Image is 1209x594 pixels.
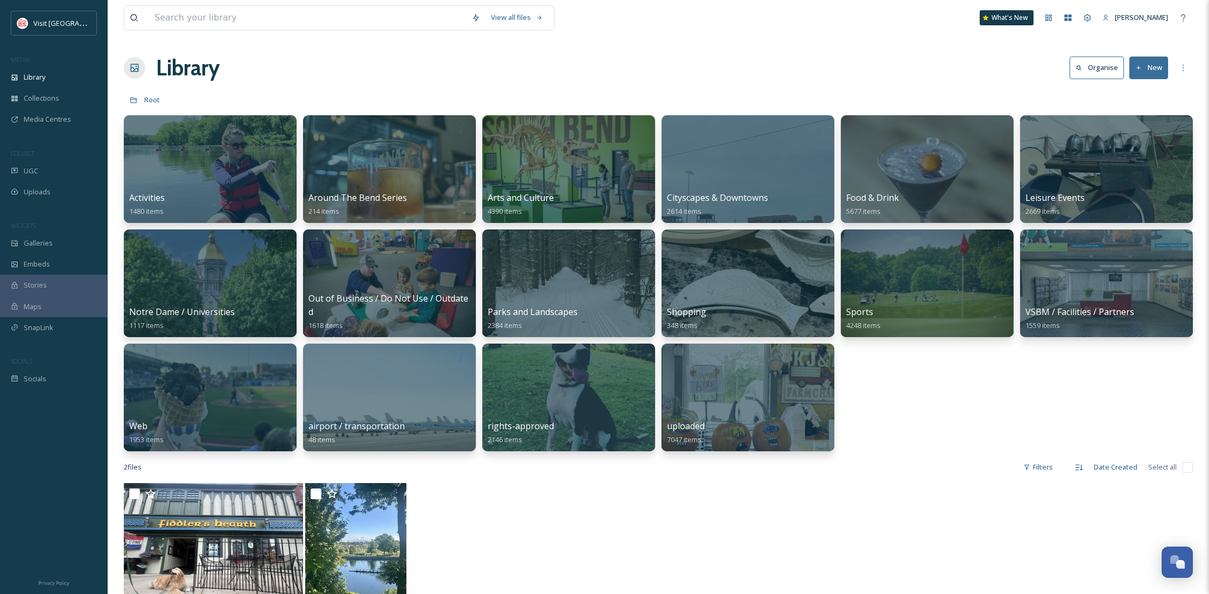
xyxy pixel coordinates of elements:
[38,579,69,586] span: Privacy Policy
[846,192,899,204] span: Food & Drink
[1025,306,1134,318] span: VSBM / Facilities / Partners
[24,93,59,103] span: Collections
[308,193,407,216] a: Around The Bend Series214 items
[149,6,466,30] input: Search your library
[308,320,343,330] span: 1618 items
[846,206,881,216] span: 5677 items
[667,192,768,204] span: Cityscapes & Downtowns
[11,149,34,157] span: COLLECT
[144,95,160,104] span: Root
[308,206,339,216] span: 214 items
[129,193,165,216] a: Activities1480 items
[488,192,554,204] span: Arts and Culture
[11,55,30,64] span: MEDIA
[1070,57,1124,79] button: Organise
[24,72,45,82] span: Library
[129,435,164,444] span: 1953 items
[1025,192,1085,204] span: Leisure Events
[24,374,46,384] span: Socials
[308,192,407,204] span: Around The Bend Series
[129,306,235,318] span: Notre Dame / Universities
[667,421,705,444] a: uploaded7047 items
[17,18,28,29] img: vsbm-stackedMISH_CMYKlogo2017.jpg
[667,435,701,444] span: 7047 items
[124,462,142,472] span: 2 file s
[11,221,36,229] span: WIDGETS
[1070,57,1129,79] a: Organise
[667,206,701,216] span: 2614 items
[667,193,768,216] a: Cityscapes & Downtowns2614 items
[846,320,881,330] span: 4248 items
[667,320,698,330] span: 348 items
[33,18,117,28] span: Visit [GEOGRAPHIC_DATA]
[1025,206,1060,216] span: 2669 items
[24,187,51,197] span: Uploads
[129,192,165,204] span: Activities
[488,320,522,330] span: 2384 items
[144,93,160,106] a: Root
[1129,57,1168,79] button: New
[846,193,899,216] a: Food & Drink5677 items
[129,320,164,330] span: 1117 items
[486,7,549,28] a: View all files
[24,259,50,269] span: Embeds
[11,357,32,365] span: SOCIALS
[1088,457,1143,478] div: Date Created
[488,435,522,444] span: 2146 items
[308,435,335,444] span: 48 items
[488,421,554,444] a: rights-approved2146 items
[129,206,164,216] span: 1480 items
[129,420,147,432] span: Web
[24,302,41,312] span: Maps
[1018,457,1058,478] div: Filters
[846,307,881,330] a: Sports4248 items
[308,293,468,330] a: Out of Business / Do Not Use / Outdated1618 items
[488,420,554,432] span: rights-approved
[1097,7,1173,28] a: [PERSON_NAME]
[488,193,554,216] a: Arts and Culture4390 items
[38,576,69,589] a: Privacy Policy
[1148,462,1177,472] span: Select all
[667,306,706,318] span: Shopping
[980,10,1034,25] a: What's New
[308,421,405,444] a: airport / transportation48 items
[24,166,38,176] span: UGC
[156,52,220,84] a: Library
[1162,547,1193,578] button: Open Chat
[1025,307,1134,330] a: VSBM / Facilities / Partners1559 items
[488,206,522,216] span: 4390 items
[1025,320,1060,330] span: 1559 items
[24,323,53,333] span: SnapLink
[488,307,578,330] a: Parks and Landscapes2384 items
[308,420,405,432] span: airport / transportation
[129,421,164,444] a: Web1953 items
[308,292,468,318] span: Out of Business / Do Not Use / Outdated
[1025,193,1085,216] a: Leisure Events2669 items
[24,280,47,290] span: Stories
[1115,12,1168,22] span: [PERSON_NAME]
[846,306,873,318] span: Sports
[24,114,71,124] span: Media Centres
[129,307,235,330] a: Notre Dame / Universities1117 items
[488,306,578,318] span: Parks and Landscapes
[667,307,706,330] a: Shopping348 items
[24,238,53,248] span: Galleries
[667,420,705,432] span: uploaded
